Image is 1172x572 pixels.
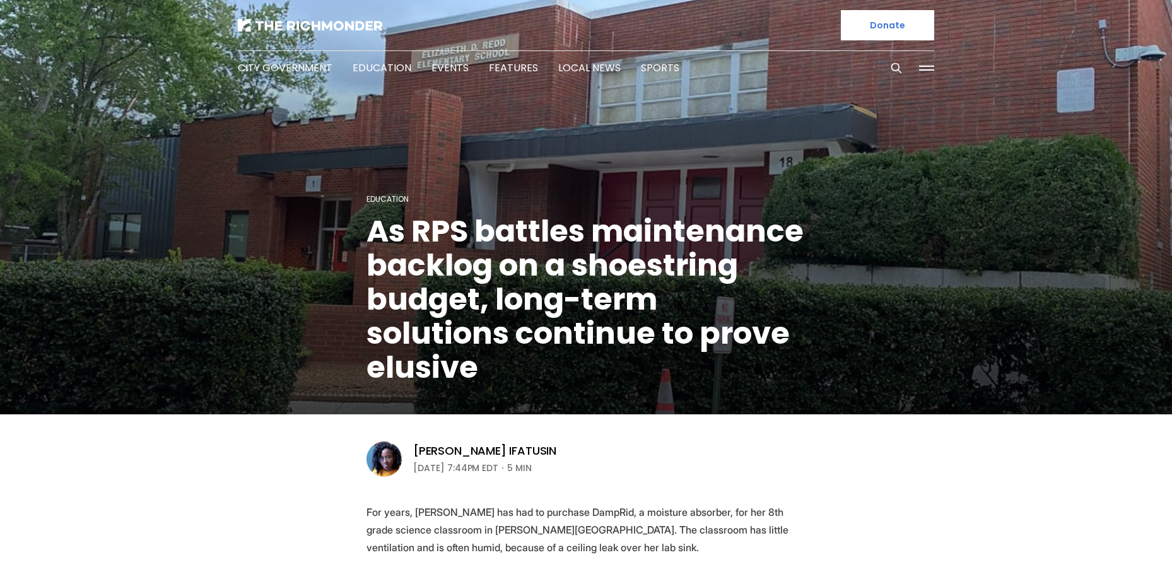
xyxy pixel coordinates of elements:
[507,460,532,476] span: 5 min
[841,10,934,40] a: Donate
[366,441,402,477] img: Victoria A. Ifatusin
[558,61,621,75] a: Local News
[431,61,469,75] a: Events
[366,214,806,385] h1: As RPS battles maintenance backlog on a shoestring budget, long-term solutions continue to prove ...
[238,19,383,32] img: The Richmonder
[887,59,906,78] button: Search this site
[366,194,409,204] a: Education
[413,443,556,458] a: [PERSON_NAME] Ifatusin
[489,61,538,75] a: Features
[366,503,806,556] p: For years, [PERSON_NAME] has had to purchase DampRid, a moisture absorber, for her 8th grade scie...
[238,61,332,75] a: City Government
[641,61,679,75] a: Sports
[413,460,498,476] time: [DATE] 7:44PM EDT
[353,61,411,75] a: Education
